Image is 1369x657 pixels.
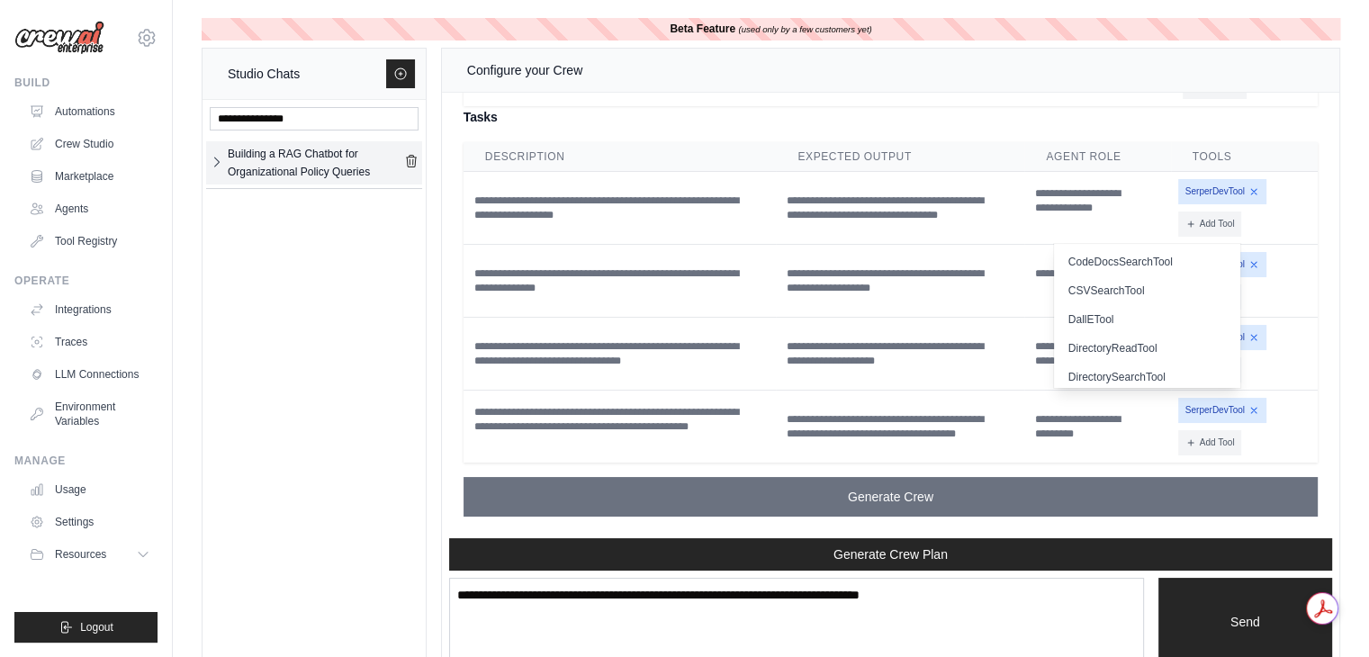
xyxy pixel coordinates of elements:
[22,97,158,126] a: Automations
[848,488,933,506] span: Generate Crew
[1171,142,1318,172] th: Tools
[22,162,158,191] a: Marketplace
[776,142,1024,172] th: Expected Output
[22,360,158,389] a: LLM Connections
[55,547,106,562] span: Resources
[22,194,158,223] a: Agents
[80,620,113,634] span: Logout
[1178,398,1266,423] span: SerperDevTool
[22,540,158,569] button: Resources
[449,538,1332,571] button: Generate Crew Plan
[467,59,582,81] div: Configure your Crew
[22,328,158,356] a: Traces
[1054,305,1240,334] button: DallETool
[14,274,158,288] div: Operate
[1054,334,1240,363] button: DirectoryReadTool
[738,24,871,34] i: (used only by a few customers yet)
[14,612,158,643] button: Logout
[22,508,158,536] a: Settings
[14,454,158,468] div: Manage
[22,227,158,256] a: Tool Registry
[1054,363,1240,391] button: DirectorySearchTool
[228,145,404,181] div: Building a RAG Chatbot for Organizational Policy Queries
[224,145,404,181] a: Building a RAG Chatbot for Organizational Policy Queries
[228,63,300,85] div: Studio Chats
[22,392,158,436] a: Environment Variables
[14,21,104,55] img: Logo
[464,142,777,172] th: Description
[1054,276,1240,305] button: CSVSearchTool
[1054,247,1240,276] button: CodeDocsSearchTool
[22,130,158,158] a: Crew Studio
[22,475,158,504] a: Usage
[464,477,1318,517] button: Generate Crew
[1178,211,1242,237] button: Add Tool
[670,22,735,35] b: Beta Feature
[1178,179,1266,204] span: SerperDevTool
[1178,430,1242,455] button: Add Tool
[1024,142,1170,172] th: Agent Role
[14,76,158,90] div: Build
[464,106,1318,128] h4: Tasks
[22,295,158,324] a: Integrations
